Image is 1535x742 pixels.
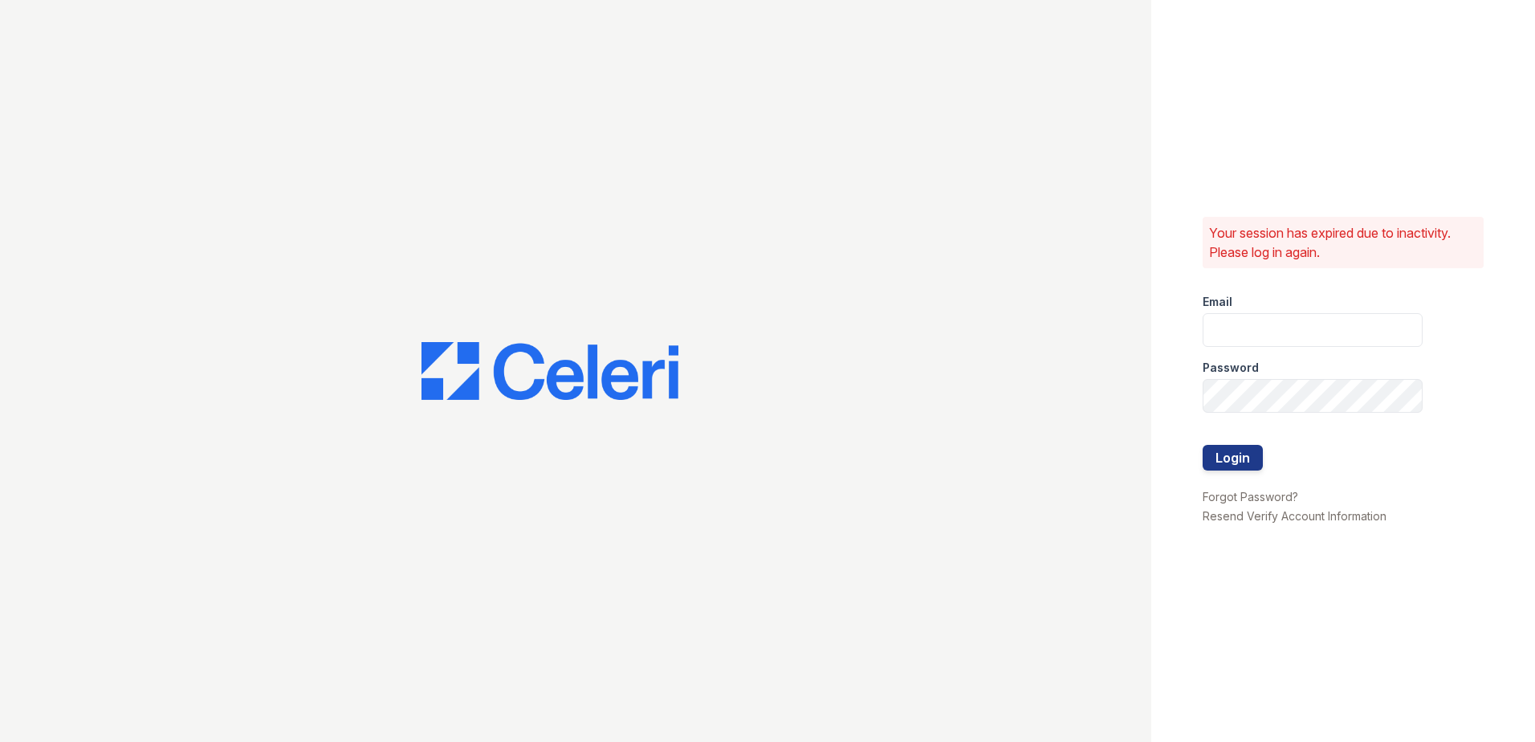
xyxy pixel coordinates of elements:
[1203,445,1263,471] button: Login
[1203,294,1232,310] label: Email
[1203,509,1386,523] a: Resend Verify Account Information
[1203,490,1298,503] a: Forgot Password?
[421,342,678,400] img: CE_Logo_Blue-a8612792a0a2168367f1c8372b55b34899dd931a85d93a1a3d3e32e68fde9ad4.png
[1209,223,1477,262] p: Your session has expired due to inactivity. Please log in again.
[1203,360,1259,376] label: Password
